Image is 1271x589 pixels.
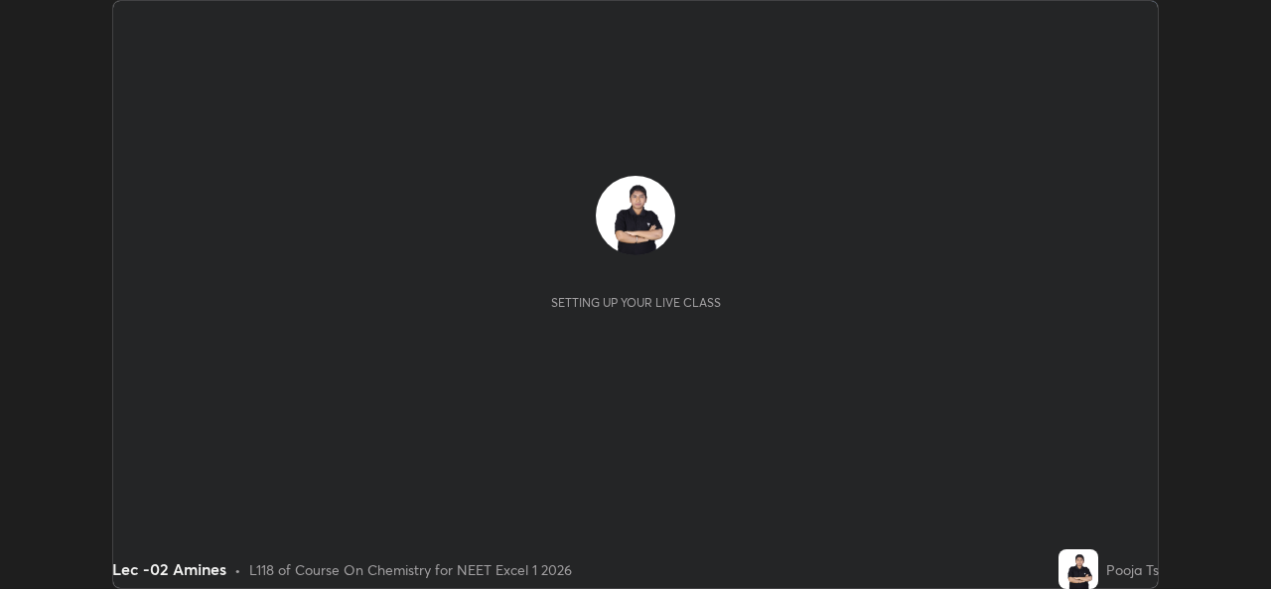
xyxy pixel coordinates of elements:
[551,295,721,310] div: Setting up your live class
[596,176,675,255] img: 72d189469a4d4c36b4c638edf2063a7f.jpg
[249,559,572,580] div: L118 of Course On Chemistry for NEET Excel 1 2026
[112,557,226,581] div: Lec -02 Amines
[1106,559,1159,580] div: Pooja Ts
[1059,549,1098,589] img: 72d189469a4d4c36b4c638edf2063a7f.jpg
[234,559,241,580] div: •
